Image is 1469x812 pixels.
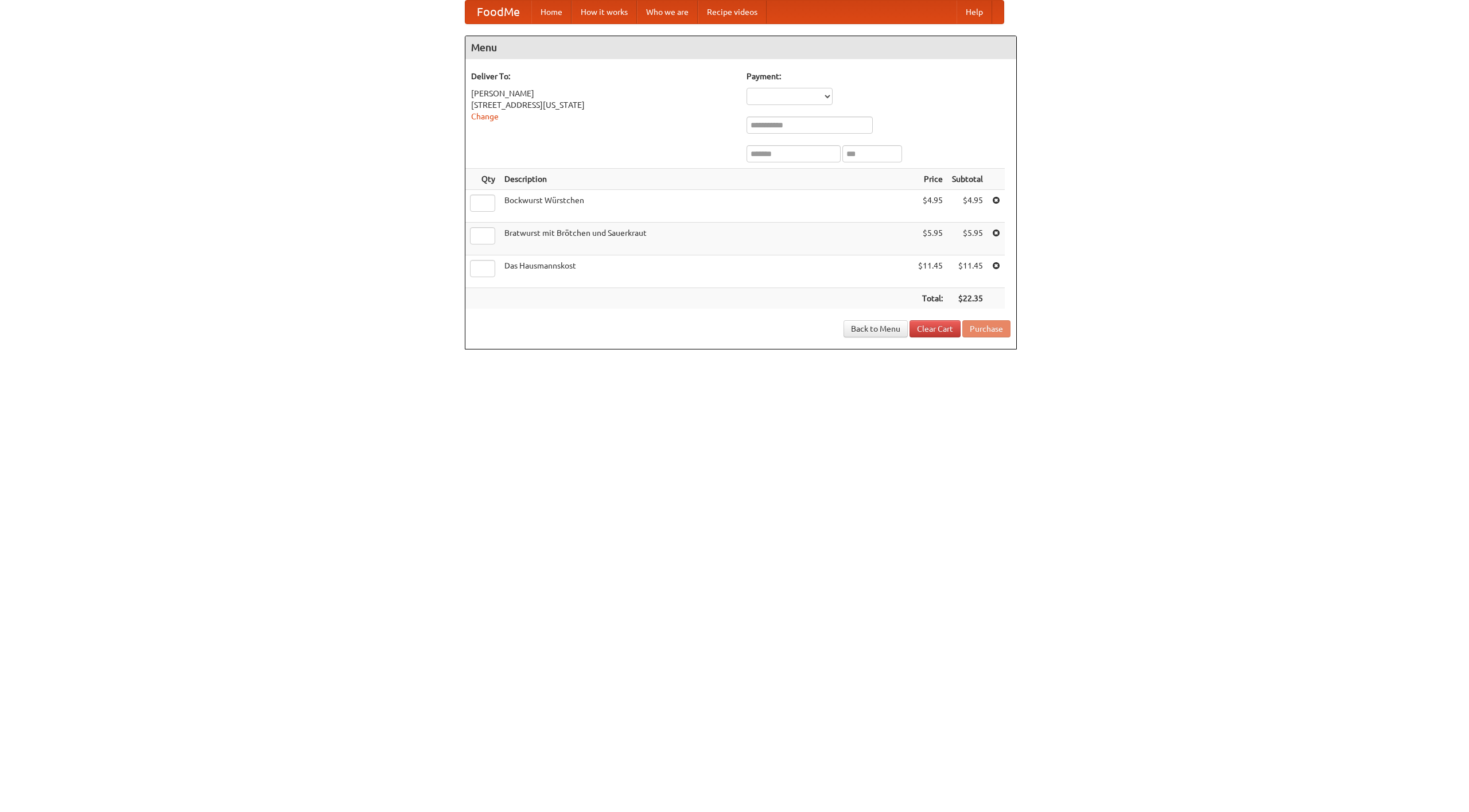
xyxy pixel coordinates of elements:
[465,1,531,24] a: FoodMe
[947,288,988,309] th: $22.35
[531,1,572,24] a: Home
[471,112,499,121] a: Change
[914,255,947,288] td: $11.45
[698,1,767,24] a: Recipe videos
[471,99,735,111] div: [STREET_ADDRESS][US_STATE]
[471,88,735,99] div: [PERSON_NAME]
[962,320,1011,337] button: Purchase
[947,255,988,288] td: $11.45
[500,169,914,190] th: Description
[471,71,735,82] h5: Deliver To:
[844,320,908,337] a: Back to Menu
[914,169,947,190] th: Price
[572,1,637,24] a: How it works
[947,223,988,255] td: $5.95
[500,190,914,223] td: Bockwurst Würstchen
[914,288,947,309] th: Total:
[500,255,914,288] td: Das Hausmannskost
[914,223,947,255] td: $5.95
[747,71,1011,82] h5: Payment:
[947,190,988,223] td: $4.95
[910,320,961,337] a: Clear Cart
[957,1,992,24] a: Help
[500,223,914,255] td: Bratwurst mit Brötchen und Sauerkraut
[465,169,500,190] th: Qty
[637,1,698,24] a: Who we are
[914,190,947,223] td: $4.95
[465,36,1016,59] h4: Menu
[947,169,988,190] th: Subtotal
